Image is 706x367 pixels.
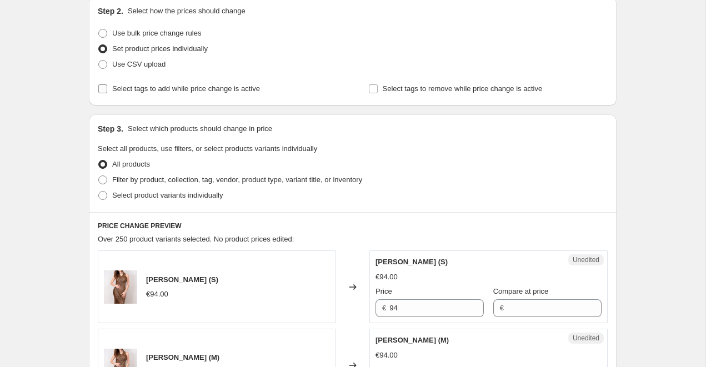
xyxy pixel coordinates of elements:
[146,353,219,361] span: [PERSON_NAME] (M)
[375,336,449,344] span: [PERSON_NAME] (M)
[375,272,398,283] div: €94.00
[500,304,504,312] span: €
[112,29,201,37] span: Use bulk price change rules
[112,84,260,93] span: Select tags to add while price change is active
[383,84,543,93] span: Select tags to remove while price change is active
[98,222,608,230] h6: PRICE CHANGE PREVIEW
[98,144,317,153] span: Select all products, use filters, or select products variants individually
[128,6,246,17] p: Select how the prices should change
[382,304,386,312] span: €
[98,235,294,243] span: Over 250 product variants selected. No product prices edited:
[573,334,599,343] span: Unedited
[98,123,123,134] h2: Step 3.
[112,60,166,68] span: Use CSV upload
[112,160,150,168] span: All products
[98,6,123,17] h2: Step 2.
[146,275,218,284] span: [PERSON_NAME] (S)
[573,255,599,264] span: Unedited
[112,175,362,184] span: Filter by product, collection, tag, vendor, product type, variant title, or inventory
[375,350,398,361] div: €94.00
[112,44,208,53] span: Set product prices individually
[146,289,168,300] div: €94.00
[112,191,223,199] span: Select product variants individually
[493,287,549,295] span: Compare at price
[104,270,137,304] img: DSC7799_80x.jpg
[375,258,448,266] span: [PERSON_NAME] (S)
[375,287,392,295] span: Price
[128,123,272,134] p: Select which products should change in price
